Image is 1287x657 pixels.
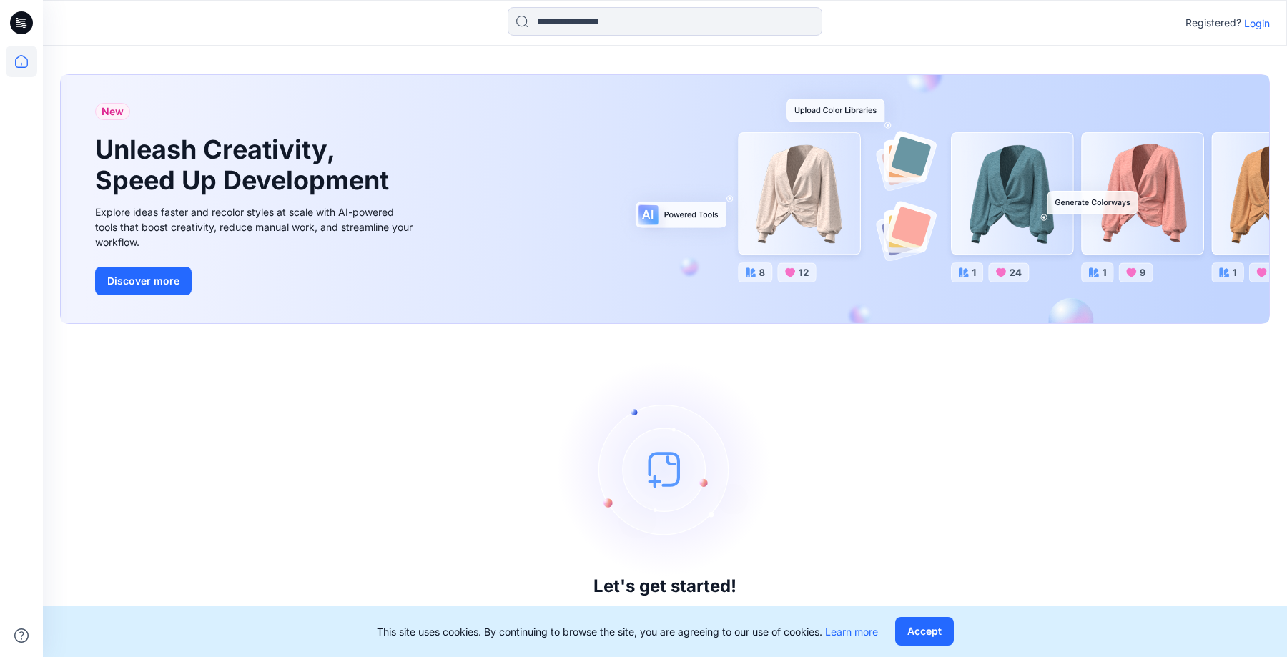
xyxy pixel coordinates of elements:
span: New [102,103,124,120]
a: Discover more [95,267,417,295]
p: Click New to add a style or create a folder. [548,602,781,619]
p: This site uses cookies. By continuing to browse the site, you are agreeing to our use of cookies. [377,624,878,639]
button: Accept [895,617,954,646]
h1: Unleash Creativity, Speed Up Development [95,134,395,196]
button: Discover more [95,267,192,295]
p: Login [1244,16,1270,31]
img: empty-state-image.svg [558,362,772,576]
h3: Let's get started! [593,576,736,596]
p: Registered? [1185,14,1241,31]
div: Explore ideas faster and recolor styles at scale with AI-powered tools that boost creativity, red... [95,204,417,250]
a: Learn more [825,626,878,638]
